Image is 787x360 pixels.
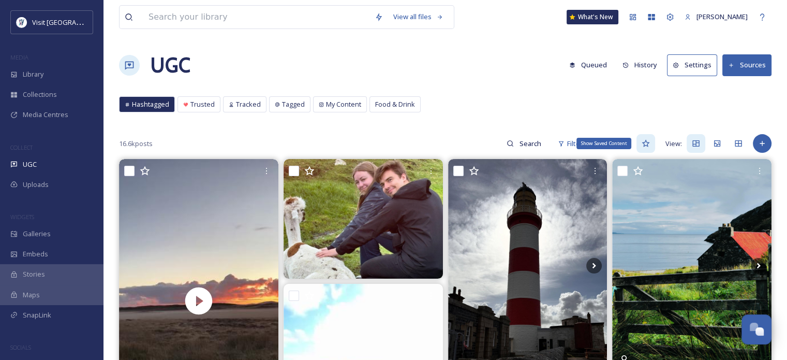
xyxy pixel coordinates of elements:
[564,55,612,75] button: Queued
[284,159,443,279] img: Two of my favourite people and spot the Alpaca. #favouritepeople❤️ #alpaca #familytime #outerhebr...
[23,290,40,300] span: Maps
[143,6,369,28] input: Search your library
[722,54,771,76] button: Sources
[679,7,753,27] a: [PERSON_NAME]
[665,139,682,149] span: View:
[514,133,547,154] input: Search
[326,99,361,109] span: My Content
[617,55,667,75] a: History
[741,314,771,344] button: Open Chat
[282,99,305,109] span: Tagged
[23,229,51,239] span: Galleries
[150,50,190,81] a: UGC
[10,53,28,61] span: MEDIA
[23,310,51,320] span: SnapLink
[576,138,631,149] div: Show Saved Content
[10,143,33,151] span: COLLECT
[132,99,169,109] span: Hashtagged
[667,54,722,76] a: Settings
[567,10,618,24] a: What's New
[17,17,27,27] img: Untitled%20design%20%2897%29.png
[23,160,37,169] span: UGC
[667,54,717,76] button: Settings
[32,17,112,27] span: Visit [GEOGRAPHIC_DATA]
[119,139,153,149] span: 16.6k posts
[567,139,586,149] span: Filters
[23,249,48,259] span: Embeds
[23,110,68,120] span: Media Centres
[696,12,748,21] span: [PERSON_NAME]
[564,55,617,75] a: Queued
[23,180,49,190] span: Uploads
[236,99,261,109] span: Tracked
[23,90,57,99] span: Collections
[10,343,31,351] span: SOCIALS
[375,99,415,109] span: Food & Drink
[23,69,43,79] span: Library
[190,99,215,109] span: Trusted
[617,55,662,75] button: History
[23,269,45,279] span: Stories
[10,213,34,221] span: WIDGETS
[388,7,449,27] a: View all files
